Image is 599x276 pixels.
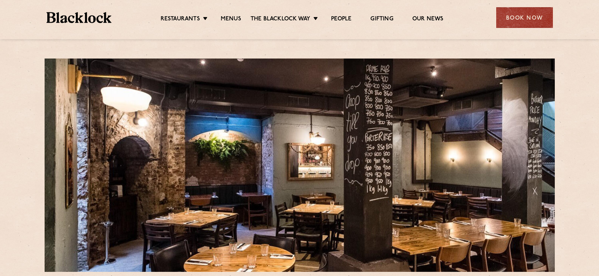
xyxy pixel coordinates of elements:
[221,15,241,24] a: Menus
[370,15,393,24] a: Gifting
[161,15,200,24] a: Restaurants
[46,12,112,23] img: BL_Textured_Logo-footer-cropped.svg
[412,15,444,24] a: Our News
[251,15,310,24] a: The Blacklock Way
[331,15,351,24] a: People
[496,7,553,28] div: Book Now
